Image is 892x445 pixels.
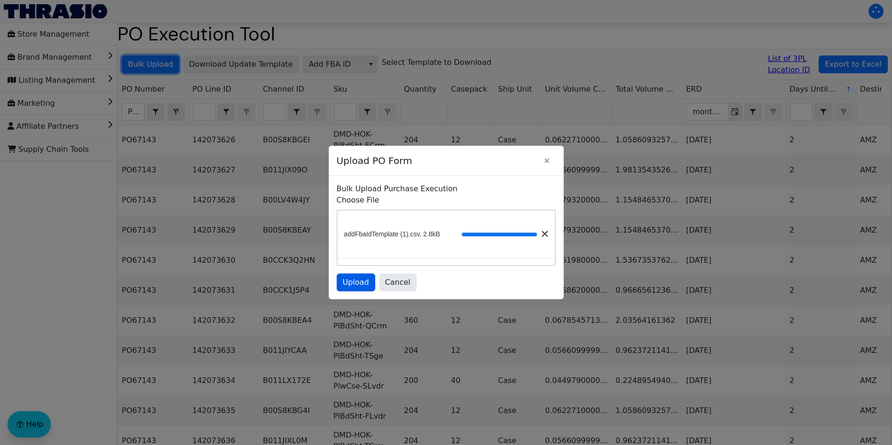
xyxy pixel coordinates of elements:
[343,277,369,288] span: Upload
[344,229,440,239] span: addFbaIdTemplate (1).csv, 2.8kB
[337,195,556,206] label: Choose File
[379,273,417,291] button: Cancel
[385,277,410,288] span: Cancel
[337,273,375,291] button: Upload
[538,152,556,170] button: Close
[337,183,556,195] p: Bulk Upload Purchase Execution
[337,149,538,172] span: Upload PO Form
